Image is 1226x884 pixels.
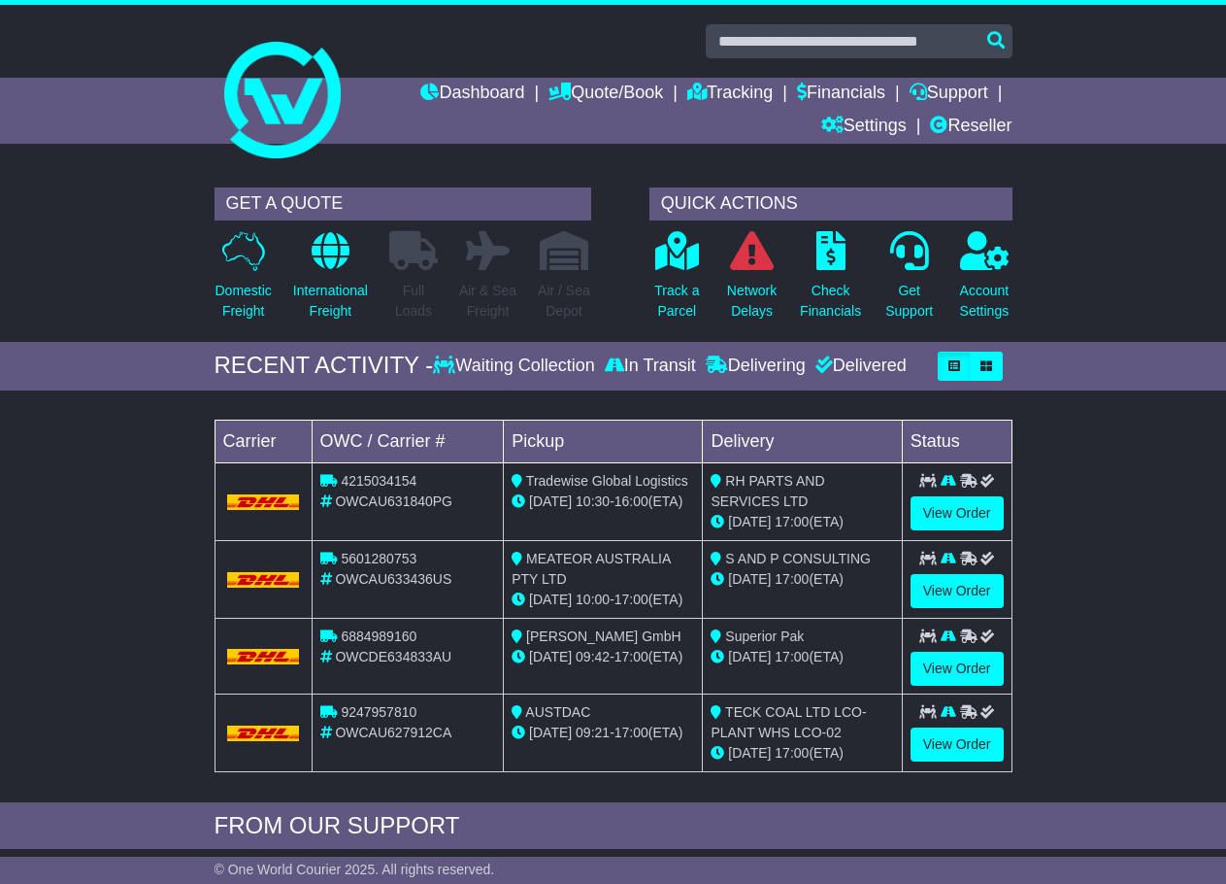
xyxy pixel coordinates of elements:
span: © One World Courier 2025. All rights reserved. [215,862,495,877]
span: 17:00 [775,649,809,664]
div: QUICK ACTIONS [649,187,1012,221]
div: (ETA) [711,512,893,532]
p: Track a Parcel [654,281,699,322]
span: Superior Pak [725,629,804,644]
a: Tracking [687,78,773,111]
span: 17:00 [775,745,809,761]
a: Settings [821,111,907,144]
a: View Order [911,728,1004,762]
img: DHL.png [227,726,300,741]
div: (ETA) [711,743,893,764]
div: In Transit [600,356,701,377]
a: View Order [911,652,1004,686]
a: View Order [911,574,1004,608]
span: OWCAU627912CA [335,725,451,740]
span: OWCAU633436US [335,571,451,587]
span: 9247957810 [341,704,416,720]
span: [DATE] [529,592,572,607]
div: - (ETA) [512,647,694,667]
div: - (ETA) [512,492,694,512]
span: 17:00 [614,592,648,607]
p: Network Delays [727,281,777,322]
a: GetSupport [884,230,934,332]
span: [DATE] [728,649,771,664]
p: Account Settings [960,281,1010,322]
div: - (ETA) [512,723,694,743]
a: Reseller [930,111,1011,144]
span: [DATE] [529,725,572,740]
a: Financials [797,78,885,111]
span: [DATE] [728,514,771,529]
p: Full Loads [389,281,438,322]
p: Check Financials [800,281,861,322]
span: MEATEOR AUSTRALIA PTY LTD [512,551,670,587]
a: NetworkDelays [726,230,778,332]
a: InternationalFreight [292,230,369,332]
div: RECENT ACTIVITY - [215,352,434,380]
img: DHL.png [227,494,300,510]
img: DHL.png [227,572,300,588]
p: Get Support [885,281,933,322]
div: Delivering [701,356,811,377]
p: Air / Sea Depot [538,281,590,322]
span: [DATE] [728,571,771,587]
span: RH PARTS AND SERVICES LTD [711,473,824,509]
img: DHL.png [227,649,300,664]
td: OWC / Carrier # [312,420,504,462]
a: Track aParcel [653,230,700,332]
p: International Freight [293,281,368,322]
a: Support [910,78,988,111]
a: Dashboard [420,78,524,111]
div: Waiting Collection [433,356,599,377]
td: Pickup [504,420,703,462]
span: OWCDE634833AU [335,649,451,664]
span: AUSTDAC [525,704,590,720]
div: - (ETA) [512,590,694,610]
span: 4215034154 [341,473,416,489]
span: 10:00 [576,592,610,607]
span: [DATE] [728,745,771,761]
span: 09:42 [576,649,610,664]
span: 5601280753 [341,551,416,566]
div: Delivered [811,356,907,377]
span: OWCAU631840PG [335,493,452,509]
span: 09:21 [576,725,610,740]
td: Delivery [703,420,902,462]
div: (ETA) [711,569,893,590]
span: TECK COAL LTD LCO-PLANT WHS LCO-02 [711,704,866,740]
a: View Order [911,496,1004,530]
span: 17:00 [775,571,809,587]
span: S AND P CONSULTING [725,551,871,566]
p: Domestic Freight [215,281,272,322]
div: (ETA) [711,647,893,667]
td: Carrier [215,420,312,462]
td: Status [902,420,1011,462]
span: 16:00 [614,493,648,509]
span: [DATE] [529,493,572,509]
span: 6884989160 [341,629,416,644]
div: GET A QUOTE [215,187,591,221]
a: DomesticFreight [215,230,273,332]
span: 17:00 [614,649,648,664]
a: Quote/Book [548,78,663,111]
span: 17:00 [775,514,809,529]
span: Tradewise Global Logistics [526,473,688,489]
span: [PERSON_NAME] GmbH [526,629,680,644]
div: FROM OUR SUPPORT [215,812,1012,840]
span: 17:00 [614,725,648,740]
span: 10:30 [576,493,610,509]
a: AccountSettings [959,230,1011,332]
span: [DATE] [529,649,572,664]
p: Air & Sea Freight [459,281,516,322]
a: CheckFinancials [799,230,862,332]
